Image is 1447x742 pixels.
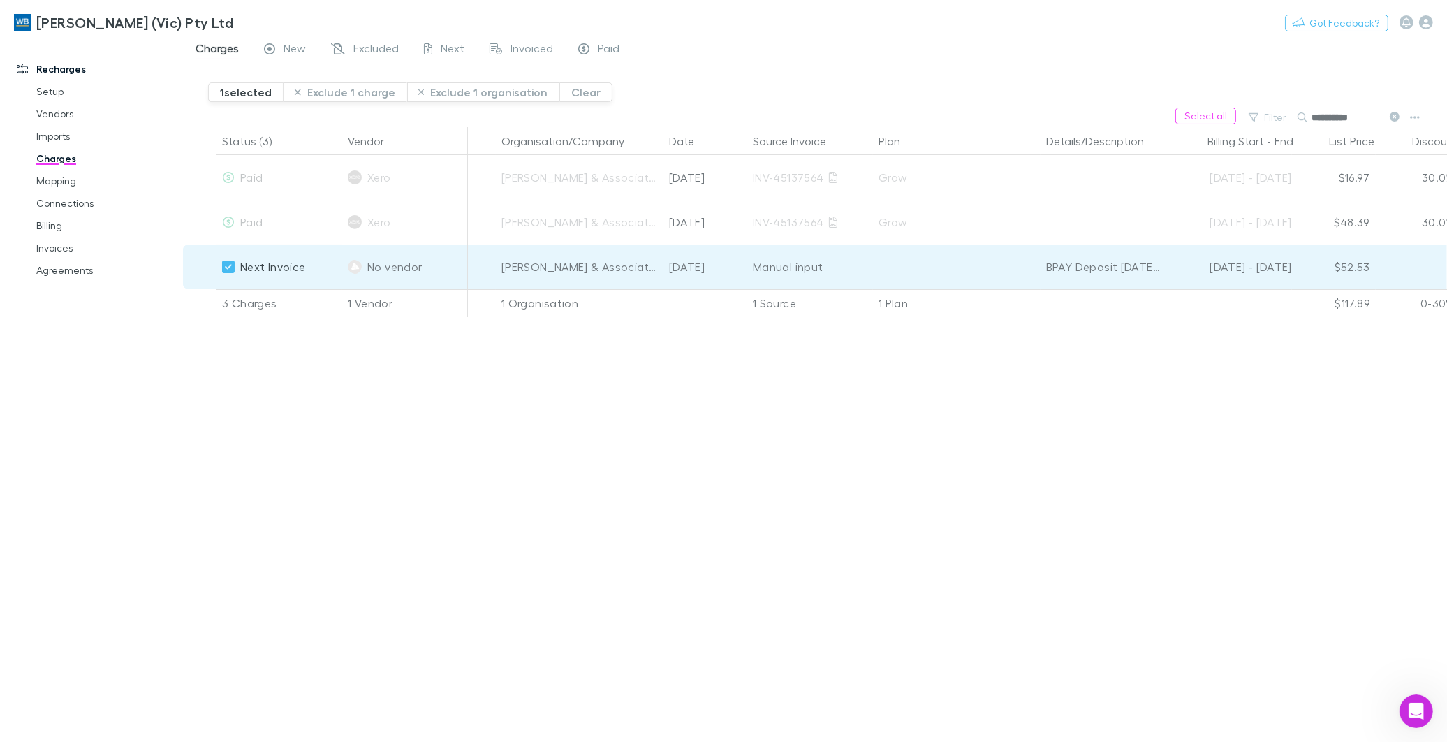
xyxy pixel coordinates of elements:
[1172,245,1292,289] div: [DATE] - [DATE]
[348,215,362,229] img: Xero's Logo
[669,127,711,155] button: Date
[22,237,192,259] a: Invoices
[367,200,390,245] span: Xero
[879,200,1035,245] div: Grow
[240,215,263,228] span: Paid
[1292,155,1376,200] div: $16.97
[501,155,658,200] div: [PERSON_NAME] & Associates Pty Ltd
[22,103,192,125] a: Vendors
[407,82,560,102] button: Exclude 1 organisation
[753,245,867,289] div: Manual input
[12,428,267,452] textarea: Message…
[1329,127,1391,155] button: List Price
[753,127,843,155] button: Source Invoice
[22,147,192,170] a: Charges
[22,259,192,282] a: Agreements
[598,41,619,59] span: Paid
[511,41,553,59] span: Invoiced
[501,127,641,155] button: Organisation/Company
[1285,15,1388,31] button: Got Feedback?
[342,289,468,317] div: 1 Vendor
[1172,200,1292,245] div: [DATE] - [DATE]
[501,245,658,289] div: [PERSON_NAME] & Associates Pty Ltd
[240,452,262,474] button: Send a message…
[14,14,31,31] img: William Buck (Vic) Pty Ltd's Logo
[61,349,257,377] div: I tried this - can we remove the $2 admin for refund?
[240,260,305,273] span: Next Invoice
[1046,127,1161,155] button: Details/Description
[367,245,422,289] span: No vendor
[1242,109,1295,126] button: Filter
[22,214,192,237] a: Billing
[50,236,268,307] div: I will try this - Cn, does that mean we will hold the client payment and will; apply it to next i...
[196,41,239,59] span: Charges
[145,309,268,340] div: can we refund a CN?
[36,14,233,31] h3: [PERSON_NAME] (Vic) Pty Ltd
[1172,155,1292,200] div: [DATE] - [DATE]
[1292,200,1376,245] div: $48.39
[1292,289,1376,317] div: $117.89
[22,192,192,214] a: Connections
[50,341,268,385] div: I tried this - can we remove the $2 admin for refund?
[348,170,362,184] img: Xero's Logo
[3,58,192,80] a: Recharges
[156,317,257,331] div: can we refund a CN?
[61,245,257,299] div: I will try this - Cn, does that mean we will hold the client payment and will; apply it to next i...
[1046,245,1161,289] div: BPAY Deposit [DATE] [PERSON_NAME]-[DATE]
[348,127,401,155] button: Vendor
[216,289,342,317] div: 3 Charges
[284,41,306,59] span: New
[879,127,917,155] button: Plan
[22,80,192,103] a: Setup
[1275,127,1293,155] button: End
[1175,108,1236,124] button: Select all
[753,155,867,200] div: INV-45137564
[11,341,268,386] div: Ivie says…
[44,458,55,469] button: Gif picker
[441,41,464,59] span: Next
[873,289,1041,317] div: 1 Plan
[663,155,747,200] div: [DATE]
[663,245,747,289] div: [DATE]
[367,155,390,200] span: Xero
[1172,127,1307,155] div: -
[559,82,612,102] button: Clear
[501,200,658,245] div: [PERSON_NAME] & Associates Pty Ltd
[22,125,192,147] a: Imports
[68,17,113,31] p: +3 others
[244,6,270,32] button: Home
[284,82,407,102] button: Exclude 1 charge
[22,162,218,217] div: 2. Go to the invoice and refund by hitting the red button.
[9,6,36,32] button: go back
[6,6,242,39] a: [PERSON_NAME] (Vic) Pty Ltd
[353,41,399,59] span: Excluded
[68,7,159,17] h1: [PERSON_NAME]
[1207,127,1264,155] button: Billing Start
[753,200,867,245] div: INV-45137564
[11,386,268,488] div: Ivie says…
[747,289,873,317] div: 1 Source
[22,170,192,192] a: Mapping
[496,289,663,317] div: 1 Organisation
[1292,245,1376,289] div: $52.53
[11,236,268,309] div: Ivie says…
[22,458,33,469] button: Emoji picker
[1400,694,1433,728] iframe: Intercom live chat
[663,200,747,245] div: [DATE]
[11,309,268,341] div: Ivie says…
[348,260,362,274] img: No vendor's Logo
[66,458,78,469] button: Upload attachment
[208,82,284,102] button: 1selected
[222,127,288,155] button: Status (3)
[879,155,1035,200] div: Grow
[40,8,62,30] div: Profile image for Alex
[240,170,263,184] span: Paid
